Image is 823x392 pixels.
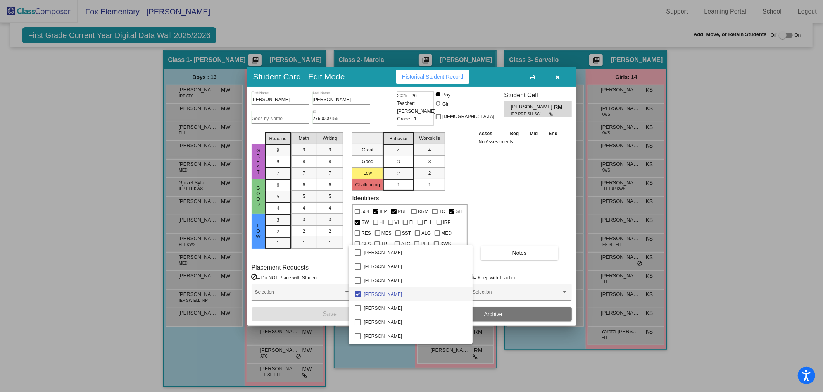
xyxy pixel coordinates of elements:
span: [PERSON_NAME] [364,315,467,329]
span: [PERSON_NAME] [364,273,467,287]
span: [PERSON_NAME] [364,287,467,301]
span: [PERSON_NAME] [364,343,467,357]
span: [PERSON_NAME] [364,260,467,273]
span: [PERSON_NAME] [364,329,467,343]
span: [PERSON_NAME] [364,301,467,315]
span: [PERSON_NAME] [364,246,467,260]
